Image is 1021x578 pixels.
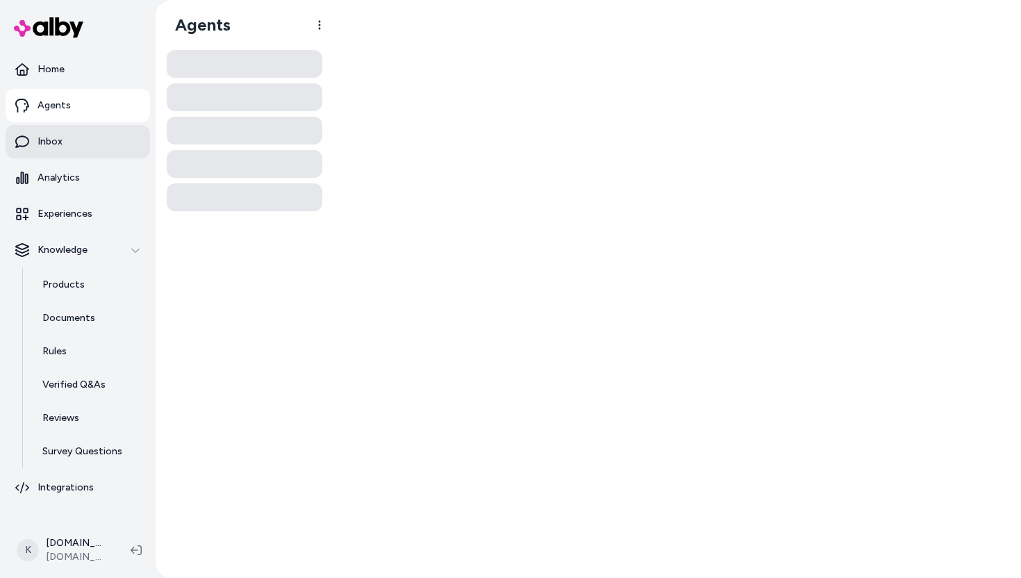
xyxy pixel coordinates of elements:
[42,378,106,392] p: Verified Q&As
[164,15,231,35] h1: Agents
[28,435,150,468] a: Survey Questions
[14,17,83,38] img: alby Logo
[46,536,108,550] p: [DOMAIN_NAME] Shopify
[28,335,150,368] a: Rules
[46,550,108,564] span: [DOMAIN_NAME]
[6,53,150,86] a: Home
[17,539,39,561] span: K
[42,345,67,358] p: Rules
[28,402,150,435] a: Reviews
[38,243,88,257] p: Knowledge
[38,99,71,113] p: Agents
[6,161,150,195] a: Analytics
[42,278,85,292] p: Products
[6,125,150,158] a: Inbox
[38,171,80,185] p: Analytics
[28,368,150,402] a: Verified Q&As
[8,528,119,572] button: K[DOMAIN_NAME] Shopify[DOMAIN_NAME]
[6,89,150,122] a: Agents
[38,135,63,149] p: Inbox
[38,207,92,221] p: Experiences
[42,445,122,459] p: Survey Questions
[42,311,95,325] p: Documents
[6,471,150,504] a: Integrations
[6,197,150,231] a: Experiences
[28,302,150,335] a: Documents
[6,233,150,267] button: Knowledge
[42,411,79,425] p: Reviews
[38,63,65,76] p: Home
[28,268,150,302] a: Products
[38,481,94,495] p: Integrations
